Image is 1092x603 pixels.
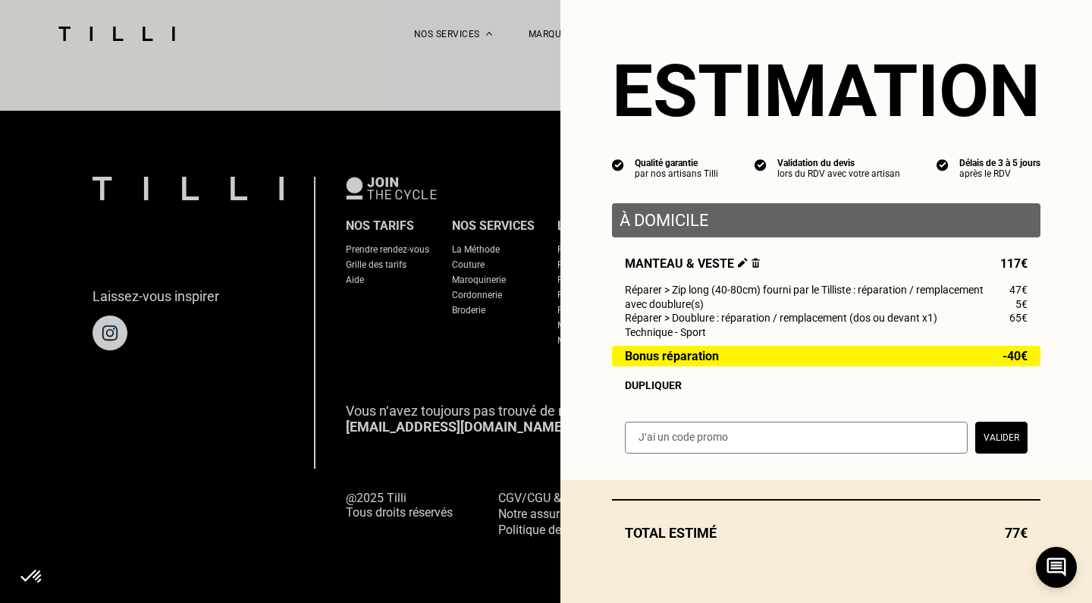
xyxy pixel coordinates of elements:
span: 117€ [1000,256,1028,271]
img: Supprimer [752,258,760,268]
p: À domicile [620,211,1033,230]
span: Bonus réparation [625,350,719,363]
span: 47€ [1009,284,1028,296]
div: Délais de 3 à 5 jours [959,158,1040,168]
div: Dupliquer [625,379,1028,391]
div: Qualité garantie [635,158,718,168]
section: Estimation [612,49,1040,133]
span: 77€ [1005,525,1028,541]
img: icon list info [612,158,624,171]
span: Technique - Sport [625,326,706,338]
input: J‘ai un code promo [625,422,968,454]
span: 65€ [1009,312,1028,324]
span: Réparer > Zip long (40-80cm) fourni par le Tilliste : réparation / remplacement [625,284,984,296]
div: par nos artisans Tilli [635,168,718,179]
div: Total estimé [612,525,1040,541]
div: Validation du devis [777,158,900,168]
div: lors du RDV avec votre artisan [777,168,900,179]
span: avec doublure(s) [625,298,704,310]
span: -40€ [1003,350,1028,363]
span: Manteau & veste [625,256,760,271]
img: icon list info [937,158,949,171]
img: Éditer [738,258,748,268]
div: après le RDV [959,168,1040,179]
span: 5€ [1015,298,1028,310]
img: icon list info [755,158,767,171]
span: Réparer > Doublure : réparation / remplacement (dos ou devant x1) [625,312,937,324]
button: Valider [975,422,1028,454]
